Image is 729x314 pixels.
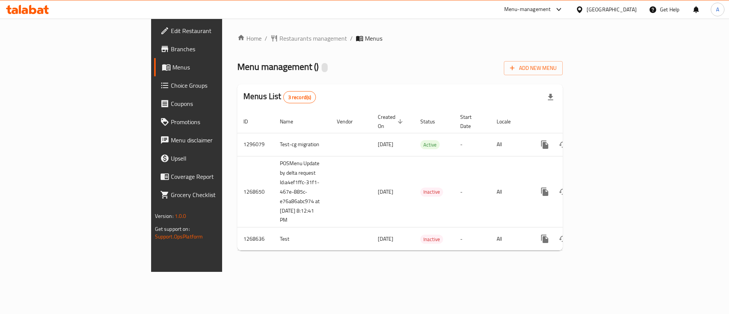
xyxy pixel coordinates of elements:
div: Menu-management [504,5,551,14]
td: - [454,133,491,156]
span: Branches [171,44,267,54]
span: Restaurants management [279,34,347,43]
button: Change Status [554,136,572,154]
span: Active [420,140,440,149]
a: Upsell [154,149,273,167]
button: Add New Menu [504,61,563,75]
div: Inactive [420,188,443,197]
h2: Menus List [243,91,316,103]
span: Menu disclaimer [171,136,267,145]
span: Get support on: [155,224,190,234]
a: Coupons [154,95,273,113]
button: Change Status [554,183,572,201]
span: [DATE] [378,234,393,244]
span: ID [243,117,258,126]
td: Test [274,227,331,251]
td: POSMenu Update by delta request Id:a4ef1ffc-31f1-467e-885c-e76a86abc974 at [DATE] 8:12:41 PM [274,156,331,227]
td: - [454,156,491,227]
div: Total records count [283,91,316,103]
span: [DATE] [378,139,393,149]
th: Actions [530,110,615,133]
button: Change Status [554,230,572,248]
a: Grocery Checklist [154,186,273,204]
span: Edit Restaurant [171,26,267,35]
td: - [454,227,491,251]
span: Menus [365,34,382,43]
a: Promotions [154,113,273,131]
a: Choice Groups [154,76,273,95]
span: [DATE] [378,187,393,197]
a: Menu disclaimer [154,131,273,149]
td: All [491,133,530,156]
button: more [536,183,554,201]
a: Restaurants management [270,34,347,43]
a: Branches [154,40,273,58]
span: Created On [378,112,405,131]
a: Menus [154,58,273,76]
div: [GEOGRAPHIC_DATA] [587,5,637,14]
button: more [536,136,554,154]
span: Version: [155,211,174,221]
span: Menu management ( ) [237,58,319,75]
span: Add New Menu [510,63,557,73]
span: Vendor [337,117,363,126]
span: Promotions [171,117,267,126]
span: Status [420,117,445,126]
button: more [536,230,554,248]
span: 3 record(s) [284,94,316,101]
span: A [716,5,719,14]
span: Coupons [171,99,267,108]
td: Test-cg migration [274,133,331,156]
li: / [350,34,353,43]
td: All [491,156,530,227]
span: Coverage Report [171,172,267,181]
span: Name [280,117,303,126]
nav: breadcrumb [237,34,563,43]
span: Inactive [420,235,443,244]
a: Edit Restaurant [154,22,273,40]
td: All [491,227,530,251]
span: Start Date [460,112,481,131]
span: Menus [172,63,267,72]
a: Coverage Report [154,167,273,186]
table: enhanced table [237,110,615,251]
div: Export file [541,88,560,106]
span: 1.0.0 [175,211,186,221]
span: Grocery Checklist [171,190,267,199]
span: Locale [497,117,521,126]
span: Choice Groups [171,81,267,90]
span: Upsell [171,154,267,163]
span: Inactive [420,188,443,196]
a: Support.OpsPlatform [155,232,203,241]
